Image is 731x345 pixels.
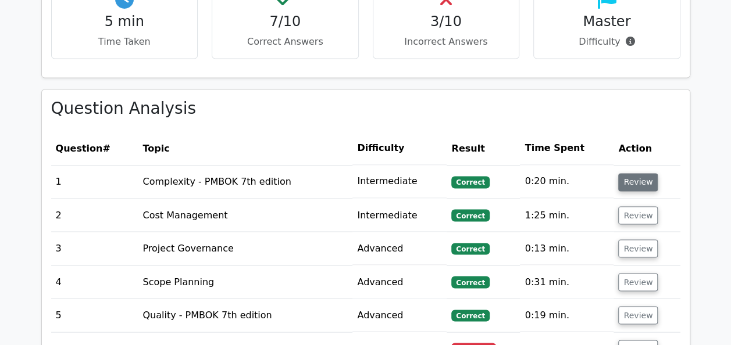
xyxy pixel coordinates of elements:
[222,35,349,49] p: Correct Answers
[614,132,680,165] th: Action
[383,35,510,49] p: Incorrect Answers
[61,35,188,49] p: Time Taken
[520,199,614,232] td: 1:25 min.
[451,310,489,321] span: Correct
[138,199,352,232] td: Cost Management
[352,232,447,265] td: Advanced
[51,299,138,332] td: 5
[520,132,614,165] th: Time Spent
[51,132,138,165] th: #
[138,132,352,165] th: Topic
[222,13,349,30] h4: 7/10
[138,232,352,265] td: Project Governance
[51,265,138,299] td: 4
[618,173,658,191] button: Review
[61,13,188,30] h4: 5 min
[51,232,138,265] td: 3
[51,99,680,118] h3: Question Analysis
[352,132,447,165] th: Difficulty
[352,299,447,332] td: Advanced
[520,232,614,265] td: 0:13 min.
[447,132,520,165] th: Result
[451,209,489,221] span: Correct
[618,306,658,324] button: Review
[138,165,352,198] td: Complexity - PMBOK 7th edition
[520,299,614,332] td: 0:19 min.
[520,265,614,299] td: 0:31 min.
[51,199,138,232] td: 2
[138,299,352,332] td: Quality - PMBOK 7th edition
[543,13,671,30] h4: Master
[618,239,658,257] button: Review
[451,276,489,287] span: Correct
[451,243,489,254] span: Correct
[618,206,658,224] button: Review
[352,199,447,232] td: Intermediate
[383,13,510,30] h4: 3/10
[138,265,352,299] td: Scope Planning
[51,165,138,198] td: 1
[520,165,614,198] td: 0:20 min.
[352,165,447,198] td: Intermediate
[352,265,447,299] td: Advanced
[56,143,103,154] span: Question
[618,273,658,291] button: Review
[543,35,671,49] p: Difficulty
[451,176,489,188] span: Correct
